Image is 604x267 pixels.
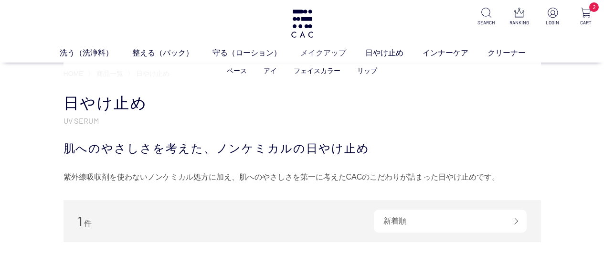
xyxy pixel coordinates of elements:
a: 整える（パック） [132,47,212,59]
a: ベース [227,67,247,75]
p: CART [575,19,596,26]
a: 洗う（洗浄料） [60,47,132,59]
a: インナーケア [423,47,487,59]
a: メイクアップ [300,47,365,59]
span: 1 [78,214,82,228]
p: LOGIN [542,19,563,26]
span: 2 [589,2,599,12]
a: アイ [264,67,277,75]
a: LOGIN [542,8,563,26]
p: UV SERUM [64,116,541,126]
a: SEARCH [476,8,497,26]
a: 2 CART [575,8,596,26]
div: 肌へのやさしさを考えた、ノンケミカルの日やけ止め [64,140,541,157]
a: リップ [357,67,377,75]
p: SEARCH [476,19,497,26]
div: 紫外線吸収剤を使わないノンケミカル処方に加え、肌へのやさしさを第一に考えたCACのこだわりが詰まった日やけ止めです。 [64,170,541,185]
div: 新着順 [374,210,527,233]
a: 日やけ止め [365,47,423,59]
a: 守る（ローション） [212,47,300,59]
h1: 日やけ止め [64,93,541,114]
a: フェイスカラー [294,67,340,75]
span: 件 [84,219,92,227]
p: RANKING [509,19,530,26]
img: logo [290,10,315,38]
a: RANKING [509,8,530,26]
a: クリーナー [487,47,545,59]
